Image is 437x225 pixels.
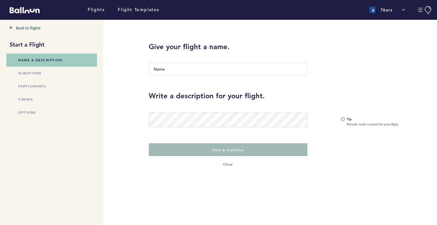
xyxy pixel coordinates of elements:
[149,91,427,101] h2: Write a description for your flight.
[212,147,244,152] span: Save & Continue
[10,41,94,49] h1: Start a Flight
[18,58,62,62] span: Name & Description
[149,42,307,52] h2: Give your flight a name.
[18,84,46,88] span: participants
[88,6,105,13] a: Flights
[18,110,36,115] span: options
[149,63,307,75] input: Name
[223,161,233,167] span: Clear
[10,25,94,31] a: Back to flights
[10,7,40,13] svg: Balloon
[347,117,427,127] span: Provide more context for your flight.
[380,7,393,13] p: 76ers
[18,97,33,101] span: timing
[149,112,307,127] textarea: Description
[418,6,432,14] button: Manage Account
[347,117,427,122] b: Tip
[118,6,159,13] a: Flight Templates
[18,71,42,75] span: questions
[149,143,307,156] button: Save & Continue
[5,6,40,13] a: Balloon
[366,4,409,16] button: 76ers
[149,161,307,167] button: Clear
